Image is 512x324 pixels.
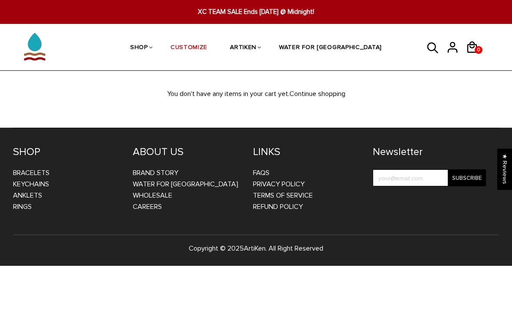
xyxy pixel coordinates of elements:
[373,169,486,186] input: your@email.com
[133,169,178,177] a: BRAND STORY
[13,191,42,200] a: Anklets
[289,89,345,98] a: Continue shopping
[466,56,485,58] a: 0
[497,149,512,190] div: Click to open Judge.me floating reviews tab
[171,25,207,71] a: CUSTOMIZE
[13,180,49,188] a: Keychains
[13,145,120,159] h4: SHOP
[13,243,499,254] p: Copyright © 2025 . All Right Reserved
[244,244,266,253] a: ArtiKen
[133,145,240,159] h4: ABOUT US
[253,180,305,188] a: Privacy Policy
[253,169,269,177] a: FAQs
[13,202,32,211] a: Rings
[133,180,238,188] a: WATER FOR [GEOGRAPHIC_DATA]
[253,145,360,159] h4: LINKS
[130,25,148,71] a: SHOP
[13,169,49,177] a: Bracelets
[159,7,353,17] span: XC TEAM SALE Ends [DATE] @ Midnight!
[253,202,303,211] a: Refund Policy
[373,145,486,159] h4: Newsletter
[279,25,382,71] a: WATER FOR [GEOGRAPHIC_DATA]
[253,191,313,200] a: Terms of Service
[133,191,172,200] a: WHOLESALE
[133,202,162,211] a: CAREERS
[230,25,256,71] a: ARTIKEN
[475,44,482,56] span: 0
[448,169,486,186] input: Subscribe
